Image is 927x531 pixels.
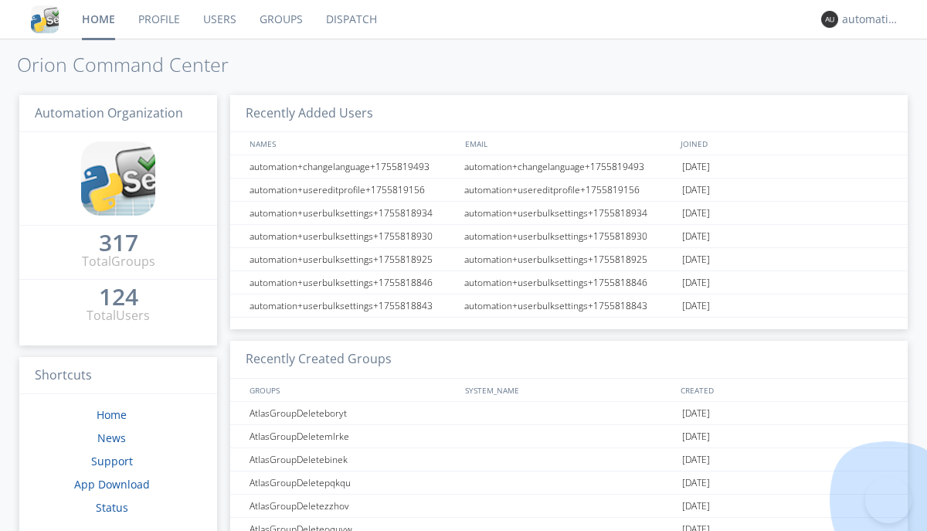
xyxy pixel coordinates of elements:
[821,11,838,28] img: 373638.png
[246,294,460,317] div: automation+userbulksettings+1755818843
[246,202,460,224] div: automation+userbulksettings+1755818934
[461,132,677,155] div: EMAIL
[74,477,150,492] a: App Download
[460,202,678,224] div: automation+userbulksettings+1755818934
[19,357,217,395] h3: Shortcuts
[460,294,678,317] div: automation+userbulksettings+1755818843
[246,225,460,247] div: automation+userbulksettings+1755818930
[842,12,900,27] div: automation+atlas0003
[246,425,460,448] div: AtlasGroupDeletemlrke
[246,248,460,271] div: automation+userbulksettings+1755818925
[99,289,138,307] a: 124
[461,379,677,401] div: SYSTEM_NAME
[230,179,908,202] a: automation+usereditprofile+1755819156automation+usereditprofile+1755819156[DATE]
[246,402,460,424] div: AtlasGroupDeleteboryt
[230,95,908,133] h3: Recently Added Users
[460,225,678,247] div: automation+userbulksettings+1755818930
[230,225,908,248] a: automation+userbulksettings+1755818930automation+userbulksettings+1755818930[DATE]
[246,379,457,401] div: GROUPS
[246,179,460,201] div: automation+usereditprofile+1755819156
[230,495,908,518] a: AtlasGroupDeletezzhov[DATE]
[81,141,155,216] img: cddb5a64eb264b2086981ab96f4c1ba7
[460,155,678,178] div: automation+changelanguage+1755819493
[91,454,133,468] a: Support
[230,402,908,425] a: AtlasGroupDeleteboryt[DATE]
[246,471,460,494] div: AtlasGroupDeletepqkqu
[682,294,710,318] span: [DATE]
[87,307,150,325] div: Total Users
[230,448,908,471] a: AtlasGroupDeletebinek[DATE]
[682,179,710,202] span: [DATE]
[246,132,457,155] div: NAMES
[460,179,678,201] div: automation+usereditprofile+1755819156
[460,271,678,294] div: automation+userbulksettings+1755818846
[31,5,59,33] img: cddb5a64eb264b2086981ab96f4c1ba7
[99,235,138,253] a: 317
[682,225,710,248] span: [DATE]
[682,202,710,225] span: [DATE]
[865,477,912,523] iframe: Toggle Customer Support
[230,341,908,379] h3: Recently Created Groups
[230,471,908,495] a: AtlasGroupDeletepqkqu[DATE]
[35,104,183,121] span: Automation Organization
[677,132,893,155] div: JOINED
[96,500,128,515] a: Status
[230,294,908,318] a: automation+userbulksettings+1755818843automation+userbulksettings+1755818843[DATE]
[682,471,710,495] span: [DATE]
[230,155,908,179] a: automation+changelanguage+1755819493automation+changelanguage+1755819493[DATE]
[230,271,908,294] a: automation+userbulksettings+1755818846automation+userbulksettings+1755818846[DATE]
[230,248,908,271] a: automation+userbulksettings+1755818925automation+userbulksettings+1755818925[DATE]
[682,402,710,425] span: [DATE]
[230,202,908,225] a: automation+userbulksettings+1755818934automation+userbulksettings+1755818934[DATE]
[246,155,460,178] div: automation+changelanguage+1755819493
[246,271,460,294] div: automation+userbulksettings+1755818846
[97,431,126,445] a: News
[460,248,678,271] div: automation+userbulksettings+1755818925
[682,425,710,448] span: [DATE]
[99,289,138,305] div: 124
[682,495,710,518] span: [DATE]
[677,379,893,401] div: CREATED
[246,495,460,517] div: AtlasGroupDeletezzhov
[682,155,710,179] span: [DATE]
[82,253,155,271] div: Total Groups
[230,425,908,448] a: AtlasGroupDeletemlrke[DATE]
[682,448,710,471] span: [DATE]
[682,271,710,294] span: [DATE]
[682,248,710,271] span: [DATE]
[246,448,460,471] div: AtlasGroupDeletebinek
[99,235,138,250] div: 317
[97,407,127,422] a: Home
